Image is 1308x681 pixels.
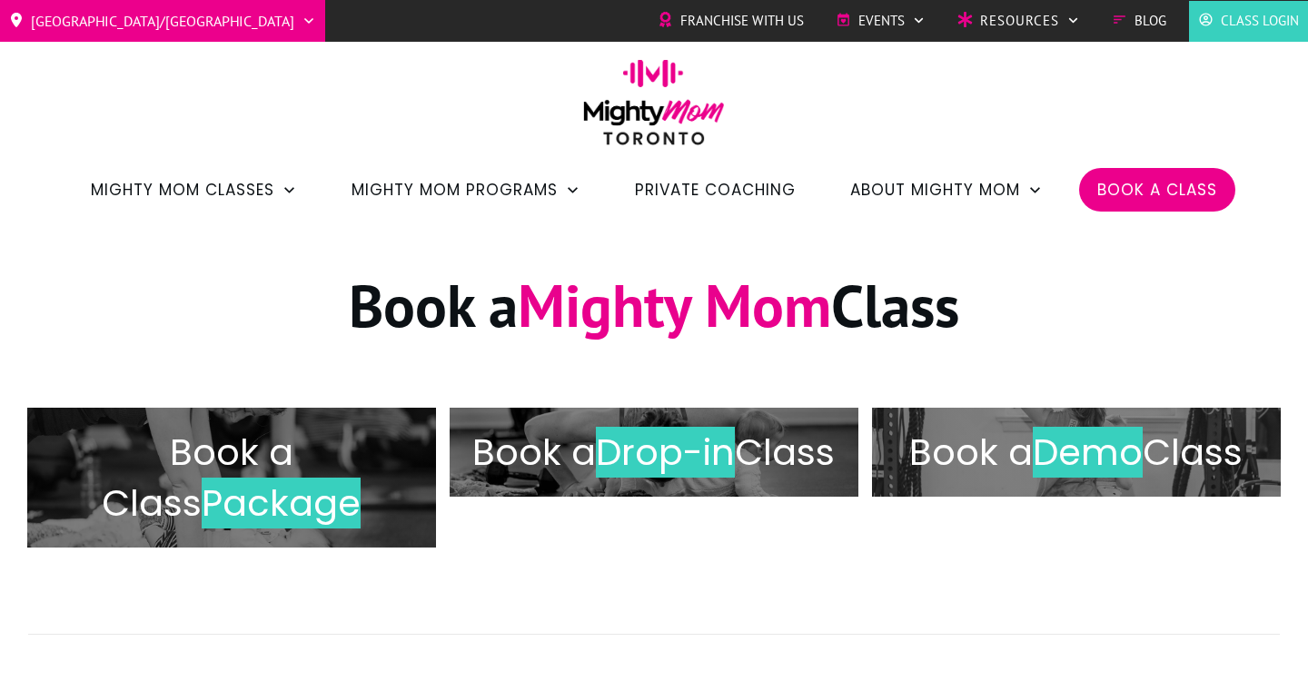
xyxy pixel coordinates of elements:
[28,267,1280,366] h1: Book a Class
[850,174,1020,205] span: About Mighty Mom
[352,174,580,205] a: Mighty Mom Programs
[872,390,1281,515] a: Book aDemoClass
[91,174,274,205] span: Mighty Mom Classes
[858,7,905,35] span: Events
[352,174,558,205] span: Mighty Mom Programs
[469,427,839,478] h2: Book a Class
[836,7,926,35] a: Events
[635,174,796,205] a: Private Coaching
[9,6,316,35] a: [GEOGRAPHIC_DATA]/[GEOGRAPHIC_DATA]
[202,478,361,528] span: Package
[31,6,294,35] span: [GEOGRAPHIC_DATA]/[GEOGRAPHIC_DATA]
[1143,427,1243,478] span: Class
[518,267,831,343] span: Mighty Mom
[909,427,1033,478] span: Book a
[957,7,1080,35] a: Resources
[658,7,804,35] a: Franchise with Us
[850,174,1043,205] a: About Mighty Mom
[450,390,858,515] a: Book aDrop-inClass
[27,390,436,566] a: Book a ClassPackage
[91,174,297,205] a: Mighty Mom Classes
[1033,427,1143,478] span: Demo
[102,427,293,528] span: Book a Class
[1198,7,1299,35] a: Class Login
[574,59,734,158] img: mightymom-logo-toronto
[1097,174,1217,205] a: Book a Class
[596,427,735,478] span: Drop-in
[980,7,1059,35] span: Resources
[1112,7,1166,35] a: Blog
[680,7,804,35] span: Franchise with Us
[1135,7,1166,35] span: Blog
[1221,7,1299,35] span: Class Login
